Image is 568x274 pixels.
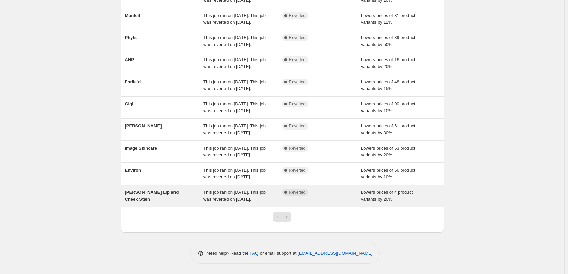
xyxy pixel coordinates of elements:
span: This job ran on [DATE]. This job was reverted on [DATE]. [203,13,266,25]
span: Lowers prices of 56 product variants by 10% [361,168,415,179]
span: Lowers prices of 16 product variants by 20% [361,57,415,69]
span: ANP [125,57,134,62]
button: Next [282,212,291,222]
span: Reverted [289,79,306,85]
span: or email support at [258,251,298,256]
span: Environ [125,168,141,173]
span: Forlle´d [125,79,141,84]
span: This job ran on [DATE]. This job was reverted on [DATE]. [203,168,266,179]
span: This job ran on [DATE]. This job was reverted on [DATE]. [203,35,266,47]
span: Lowers prices of 61 product variants by 30% [361,123,415,135]
span: Reverted [289,145,306,151]
nav: Pagination [273,212,291,222]
span: This job ran on [DATE]. This job was reverted on [DATE]. [203,101,266,113]
span: This job ran on [DATE]. This job was reverted on [DATE]. [203,145,266,157]
span: Need help? Read the [207,251,250,256]
span: Reverted [289,13,306,18]
span: Reverted [289,35,306,40]
span: [PERSON_NAME] Lip and Cheek Stain [125,190,179,202]
span: Phyts [125,35,137,40]
span: This job ran on [DATE]. This job was reverted on [DATE]. [203,57,266,69]
span: Lowers prices of 53 product variants by 20% [361,145,415,157]
span: Lowers prices of 4 product variants by 20% [361,190,413,202]
span: Monteil [125,13,140,18]
span: Image Skincare [125,145,157,151]
a: [EMAIL_ADDRESS][DOMAIN_NAME] [298,251,372,256]
span: Lowers prices of 48 product variants by 15% [361,79,415,91]
span: This job ran on [DATE]. This job was reverted on [DATE]. [203,190,266,202]
span: Lowers prices of 90 product variants by 10% [361,101,415,113]
span: Reverted [289,101,306,107]
span: Reverted [289,190,306,195]
span: Lowers prices of 31 product variants by 12% [361,13,415,25]
span: Reverted [289,57,306,63]
span: [PERSON_NAME] [125,123,162,129]
span: Gigi [125,101,133,106]
span: Reverted [289,168,306,173]
span: Lowers prices of 39 product variants by 50% [361,35,415,47]
a: FAQ [250,251,258,256]
span: This job ran on [DATE]. This job was reverted on [DATE]. [203,123,266,135]
span: This job ran on [DATE]. This job was reverted on [DATE]. [203,79,266,91]
span: Reverted [289,123,306,129]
